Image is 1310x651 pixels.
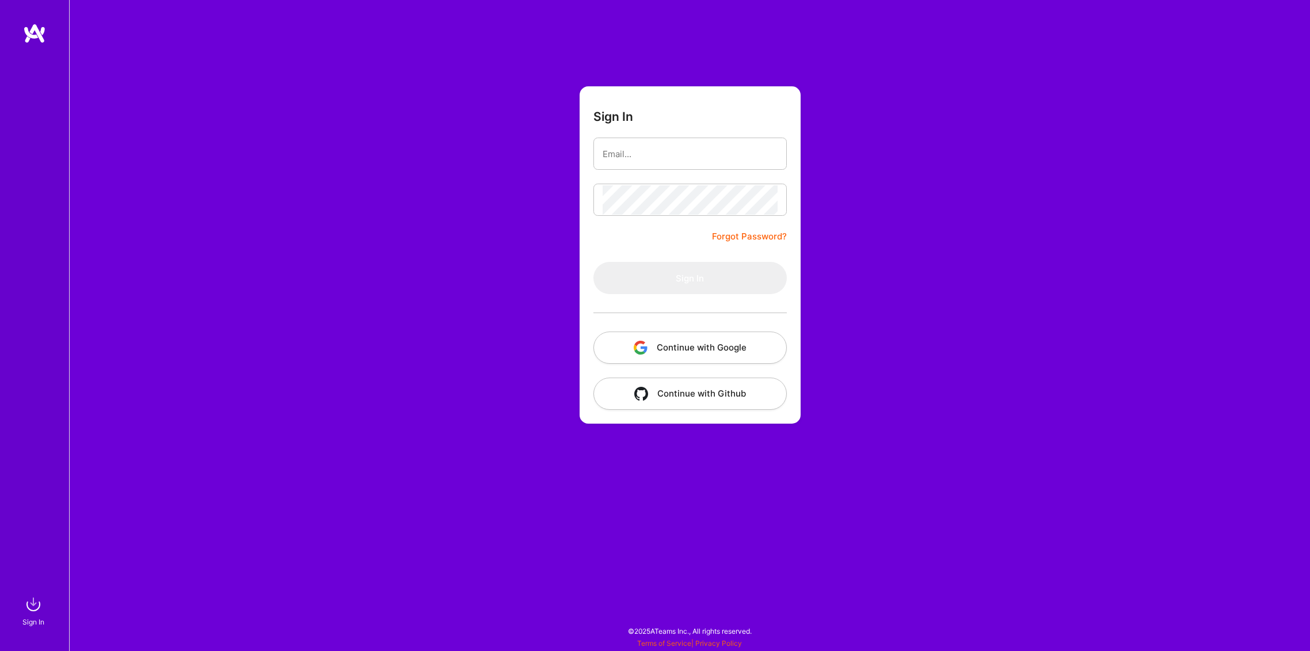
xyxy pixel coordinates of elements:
img: icon [634,387,648,401]
a: Privacy Policy [695,639,742,648]
div: © 2025 ATeams Inc., All rights reserved. [69,616,1310,645]
button: Continue with Github [593,378,787,410]
img: logo [23,23,46,44]
span: | [637,639,742,648]
div: Sign In [22,616,44,628]
a: Forgot Password? [712,230,787,243]
button: Continue with Google [593,332,787,364]
h3: Sign In [593,109,633,124]
button: Sign In [593,262,787,294]
a: sign inSign In [24,593,45,628]
img: icon [634,341,648,355]
input: Email... [603,139,778,169]
a: Terms of Service [637,639,691,648]
img: sign in [22,593,45,616]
